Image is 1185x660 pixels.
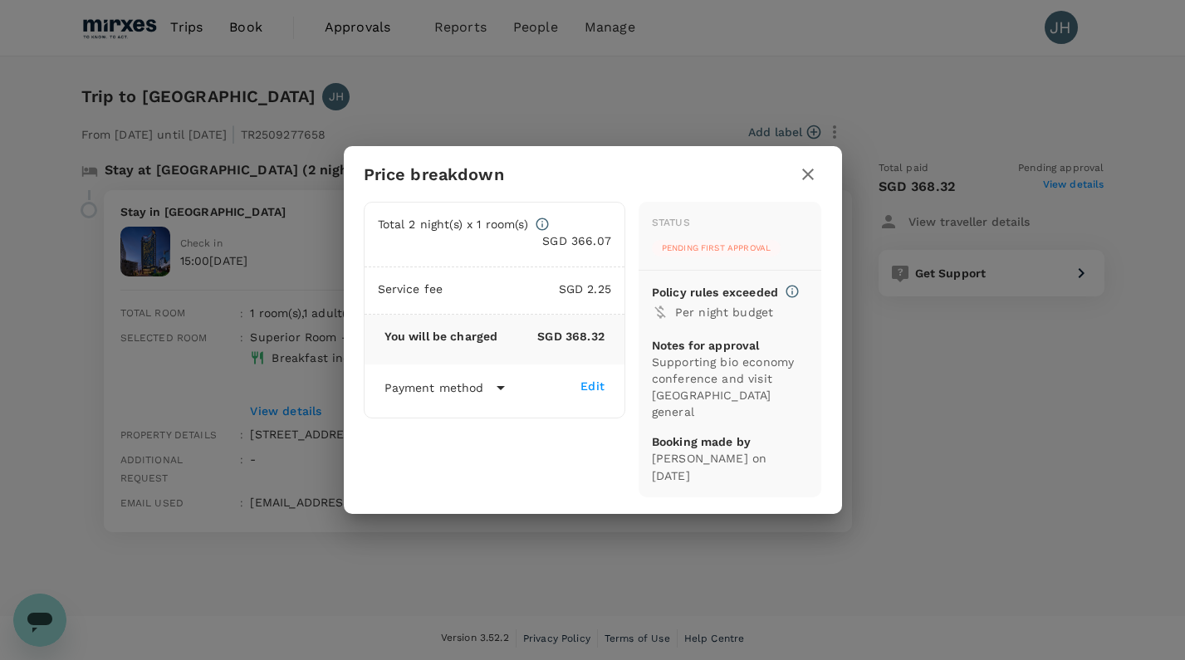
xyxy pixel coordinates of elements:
[384,328,498,345] p: You will be charged
[675,304,809,320] p: Per night budget
[652,450,809,483] p: [PERSON_NAME] on [DATE]
[652,284,778,301] p: Policy rules exceeded
[364,161,504,188] h6: Price breakdown
[652,433,809,450] p: Booking made by
[652,354,809,420] p: Supporting bio economy conference and visit [GEOGRAPHIC_DATA] general
[652,215,690,232] div: Status
[378,232,611,249] p: SGD 366.07
[378,216,528,232] p: Total 2 night(s) x 1 room(s)
[378,281,443,297] p: Service fee
[443,281,611,297] p: SGD 2.25
[497,328,604,345] p: SGD 368.32
[652,242,781,254] span: Pending first approval
[580,378,605,394] div: Edit
[652,337,809,354] p: Notes for approval
[384,379,484,396] p: Payment method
